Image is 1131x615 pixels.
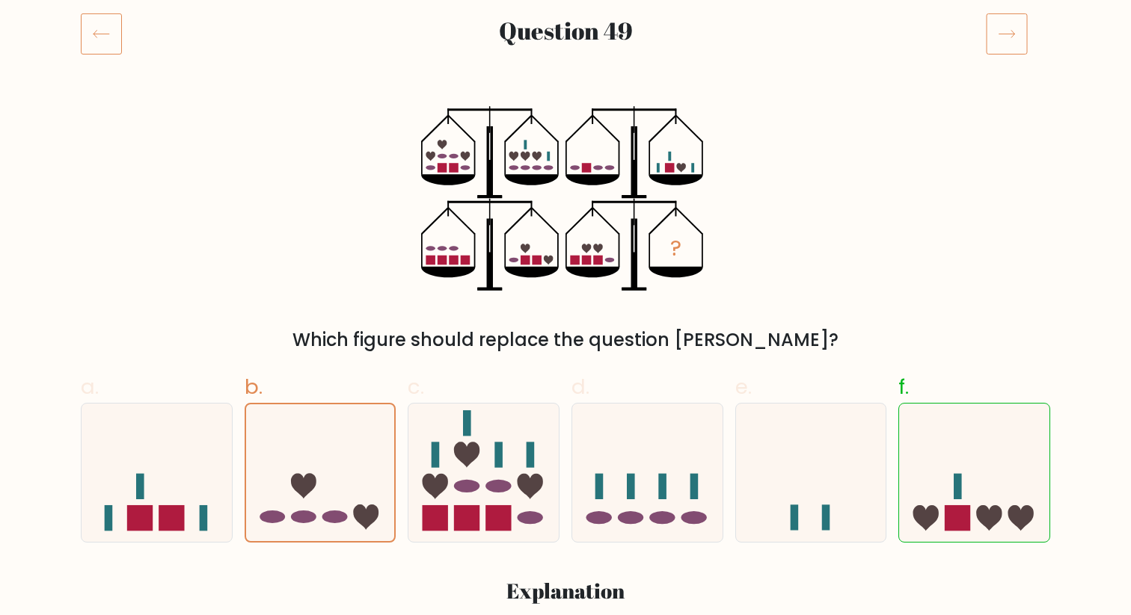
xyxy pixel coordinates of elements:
[245,372,263,401] span: b.
[90,327,1041,353] div: Which figure should replace the question [PERSON_NAME]?
[670,233,681,263] tspan: ?
[898,372,909,401] span: f.
[571,372,589,401] span: d.
[735,372,752,401] span: e.
[81,372,99,401] span: a.
[90,578,1041,604] h3: Explanation
[408,372,424,401] span: c.
[163,16,968,45] h2: Question 49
